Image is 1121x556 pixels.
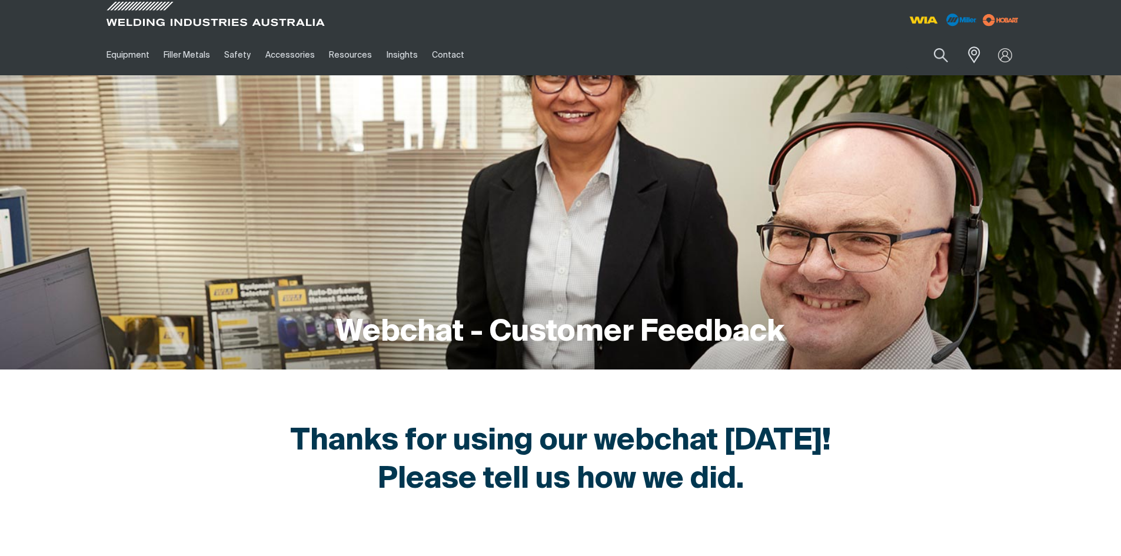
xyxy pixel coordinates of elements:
[336,314,785,352] h1: Webchat - Customer Feedback
[217,35,258,75] a: Safety
[378,465,744,494] span: Please tell us how we did.
[425,35,471,75] a: Contact
[322,35,379,75] a: Resources
[290,427,831,456] span: Thanks for using our webchat [DATE]!
[258,35,322,75] a: Accessories
[157,35,217,75] a: Filler Metals
[906,41,960,69] input: Search product name or item no.
[99,35,157,75] a: Equipment
[979,11,1022,29] img: miller
[921,41,961,69] button: Search products
[99,35,791,75] nav: Main
[379,35,424,75] a: Insights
